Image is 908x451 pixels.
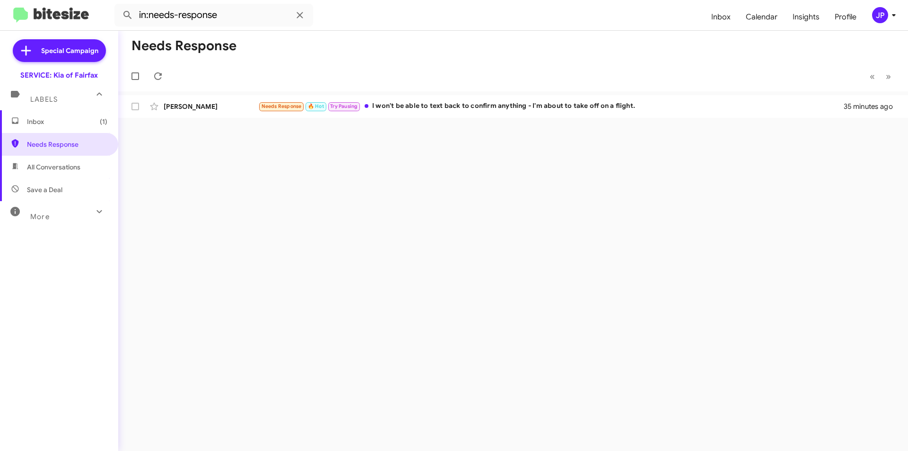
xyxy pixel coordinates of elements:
span: More [30,212,50,221]
div: [PERSON_NAME] [164,102,258,111]
span: Save a Deal [27,185,62,195]
span: Labels [30,95,58,104]
a: Special Campaign [13,39,106,62]
a: Insights [785,3,827,31]
a: Inbox [704,3,738,31]
span: Inbox [27,117,107,126]
h1: Needs Response [131,38,236,53]
span: Needs Response [27,140,107,149]
input: Search [114,4,313,27]
span: « [870,71,875,82]
button: Previous [864,67,881,86]
div: 35 minutes ago [844,102,900,111]
button: Next [880,67,897,86]
span: (1) [100,117,107,126]
span: All Conversations [27,162,80,172]
div: SERVICE: Kia of Fairfax [20,71,98,80]
a: Profile [827,3,864,31]
button: JP [864,7,898,23]
div: I won't be able to text back to confirm anything - I'm about to take off on a flight. [258,101,844,112]
nav: Page navigation example [864,67,897,86]
span: Special Campaign [41,46,98,55]
span: 🔥 Hot [308,103,324,109]
span: Needs Response [262,103,302,109]
span: » [886,71,891,82]
span: Try Pausing [330,103,358,109]
a: Calendar [738,3,785,31]
div: JP [872,7,888,23]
